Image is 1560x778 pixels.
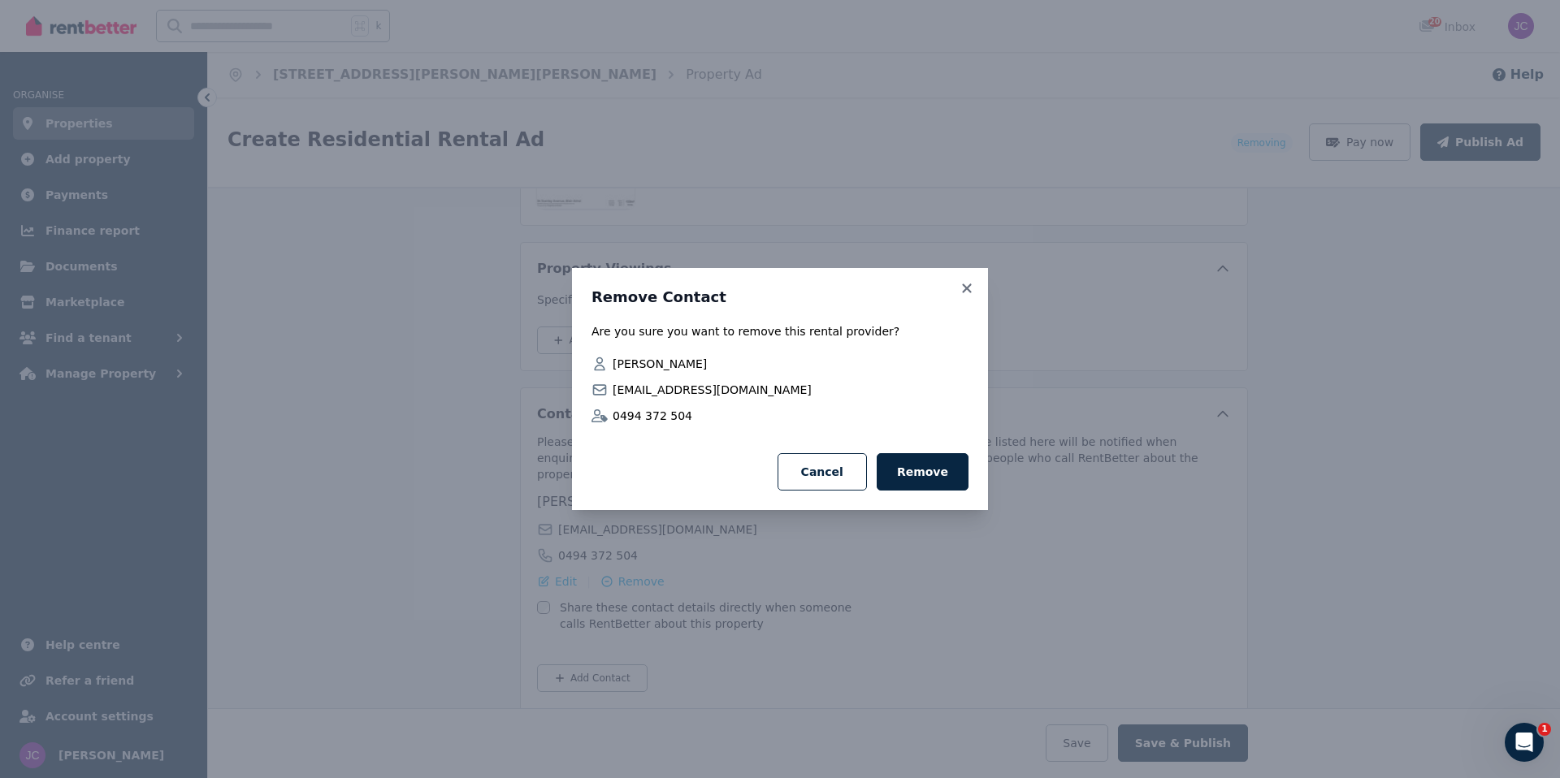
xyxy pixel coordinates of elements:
[591,323,968,339] p: Are you sure you want to remove this rental provider?
[778,453,867,491] button: Cancel
[591,287,968,307] h3: Remove Contact
[1538,723,1551,736] span: 1
[1505,723,1544,762] iframe: Intercom live chat
[613,382,968,398] span: [EMAIL_ADDRESS][DOMAIN_NAME]
[877,453,968,491] button: Remove
[613,356,968,372] span: [PERSON_NAME]
[613,408,968,424] span: 0494 372 504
